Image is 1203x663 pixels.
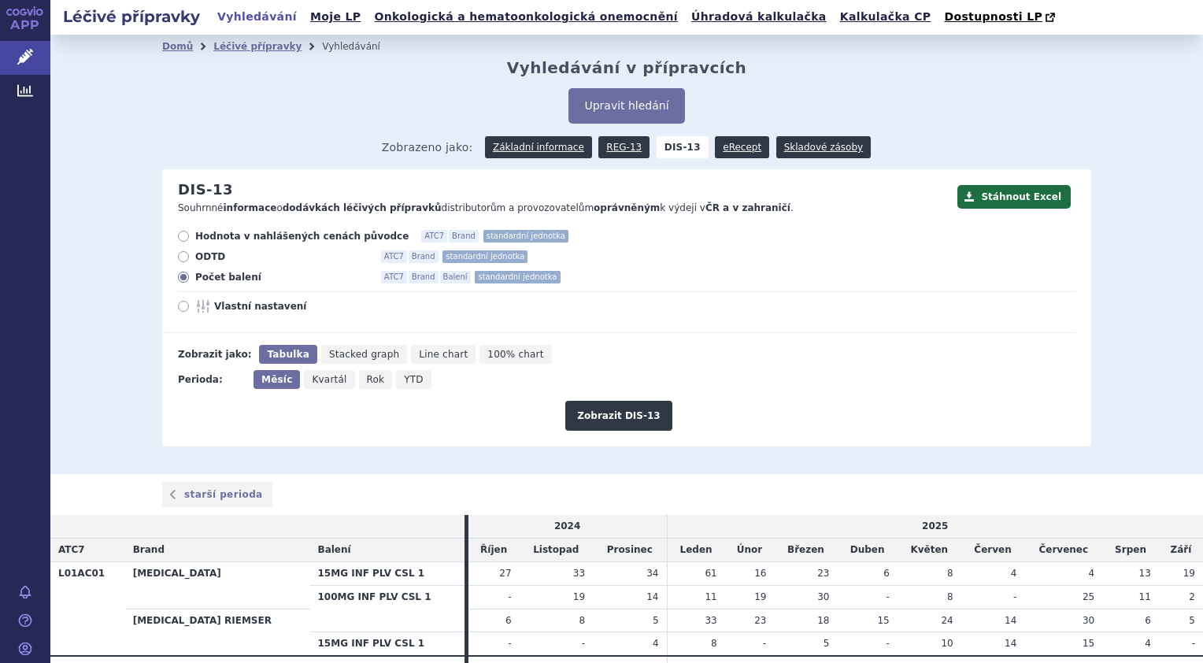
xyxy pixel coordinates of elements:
th: [MEDICAL_DATA] RIEMSER [125,609,310,656]
span: 19 [573,591,585,602]
a: Skladové zásoby [776,136,871,158]
span: 30 [1083,615,1094,626]
span: 4 [1145,638,1151,649]
td: Září [1159,539,1203,562]
th: 15MG INF PLV CSL 1 [310,632,465,656]
span: ATC7 [421,230,447,243]
span: 23 [817,568,829,579]
button: Upravit hledání [568,88,684,124]
span: 4 [653,638,659,649]
th: L01AC01 [50,561,125,656]
a: eRecept [715,136,769,158]
a: Vyhledávání [213,6,302,28]
span: Zobrazeno jako: [382,136,473,158]
span: ATC7 [381,271,407,283]
span: 6 [883,568,890,579]
div: Perioda: [178,370,246,389]
span: 2 [1189,591,1195,602]
button: Stáhnout Excel [957,185,1071,209]
span: 14 [646,591,658,602]
span: Brand [133,544,165,555]
span: 11 [1139,591,1151,602]
span: 19 [1183,568,1195,579]
td: 2025 [667,515,1203,538]
div: Zobrazit jako: [178,345,251,364]
span: 5 [824,638,830,649]
span: 13 [1139,568,1151,579]
span: 27 [499,568,511,579]
span: ODTD [195,250,368,263]
th: [MEDICAL_DATA] [125,561,310,609]
span: 14 [1005,638,1016,649]
td: Říjen [468,539,520,562]
a: Domů [162,41,193,52]
td: 2024 [468,515,667,538]
span: Line chart [419,349,468,360]
span: Vlastní nastavení [214,300,387,313]
span: 25 [1083,591,1094,602]
a: Léčivé přípravky [213,41,302,52]
p: Souhrnné o distributorům a provozovatelům k výdeji v . [178,202,949,215]
strong: dodávkách léčivých přípravků [283,202,442,213]
button: Zobrazit DIS-13 [565,401,672,431]
span: 100% chart [487,349,543,360]
span: 6 [1145,615,1151,626]
span: 33 [573,568,585,579]
span: - [1013,591,1016,602]
td: Duben [837,539,897,562]
span: 15 [877,615,889,626]
h2: Léčivé přípravky [50,6,213,28]
span: YTD [404,374,424,385]
span: 19 [754,591,766,602]
td: Prosinec [593,539,667,562]
td: Červen [961,539,1025,562]
span: 8 [711,638,717,649]
span: 15 [1083,638,1094,649]
span: - [1192,638,1195,649]
a: starší perioda [162,482,272,507]
a: REG-13 [598,136,650,158]
td: Březen [774,539,837,562]
span: Hodnota v nahlášených cenách původce [195,230,409,243]
td: Listopad [520,539,594,562]
span: ATC7 [381,250,407,263]
a: Kalkulačka CP [835,6,936,28]
span: Tabulka [267,349,309,360]
span: - [508,638,511,649]
span: 8 [947,568,953,579]
span: 6 [505,615,512,626]
span: ATC7 [58,544,85,555]
strong: ČR a v zahraničí [705,202,790,213]
span: 4 [1089,568,1095,579]
span: 5 [1189,615,1195,626]
span: 5 [653,615,659,626]
span: 11 [705,591,716,602]
h2: DIS-13 [178,181,233,198]
span: standardní jednotka [475,271,560,283]
th: 15MG INF PLV CSL 1 [310,561,465,585]
a: Úhradová kalkulačka [687,6,831,28]
span: 8 [579,615,585,626]
span: Dostupnosti LP [944,10,1042,23]
span: Počet balení [195,271,368,283]
span: Měsíc [261,374,292,385]
span: - [886,638,889,649]
span: 24 [941,615,953,626]
a: Základní informace [485,136,592,158]
span: 18 [817,615,829,626]
span: Stacked graph [329,349,399,360]
span: standardní jednotka [442,250,527,263]
span: standardní jednotka [483,230,568,243]
td: Květen [898,539,961,562]
span: Brand [409,271,439,283]
strong: oprávněným [594,202,660,213]
span: Kvartál [312,374,346,385]
span: - [508,591,511,602]
span: 34 [646,568,658,579]
span: 14 [1005,615,1016,626]
span: - [582,638,585,649]
span: 30 [817,591,829,602]
span: 33 [705,615,716,626]
span: - [886,591,889,602]
td: Srpen [1102,539,1159,562]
